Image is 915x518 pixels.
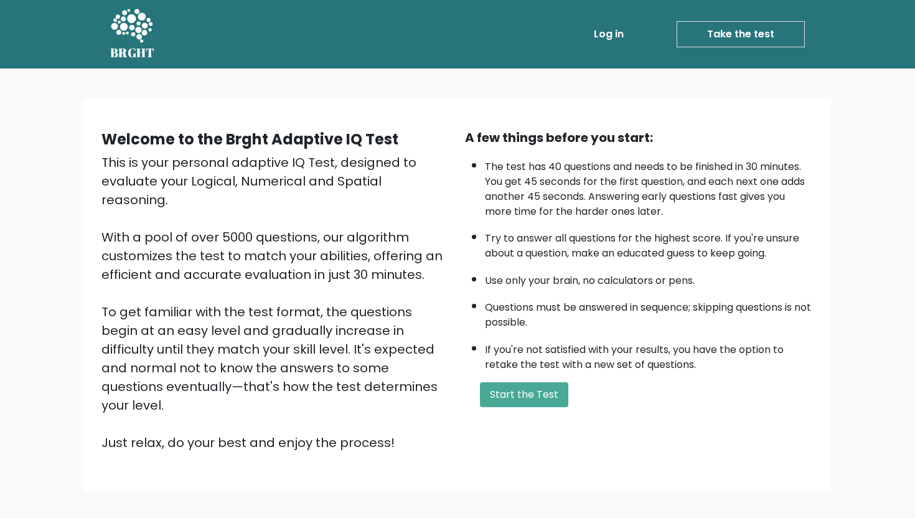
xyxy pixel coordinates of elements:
button: Start the Test [480,382,568,407]
li: The test has 40 questions and needs to be finished in 30 minutes. You get 45 seconds for the firs... [485,153,814,219]
li: Use only your brain, no calculators or pens. [485,267,814,288]
a: Log in [589,22,629,47]
h5: BRGHT [110,45,155,60]
a: BRGHT [110,5,155,64]
div: A few things before you start: [465,128,814,147]
div: This is your personal adaptive IQ Test, designed to evaluate your Logical, Numerical and Spatial ... [101,153,450,452]
li: Try to answer all questions for the highest score. If you're unsure about a question, make an edu... [485,225,814,261]
li: If you're not satisfied with your results, you have the option to retake the test with a new set ... [485,336,814,372]
li: Questions must be answered in sequence; skipping questions is not possible. [485,294,814,330]
a: Take the test [677,21,805,47]
b: Welcome to the Brght Adaptive IQ Test [101,129,398,149]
